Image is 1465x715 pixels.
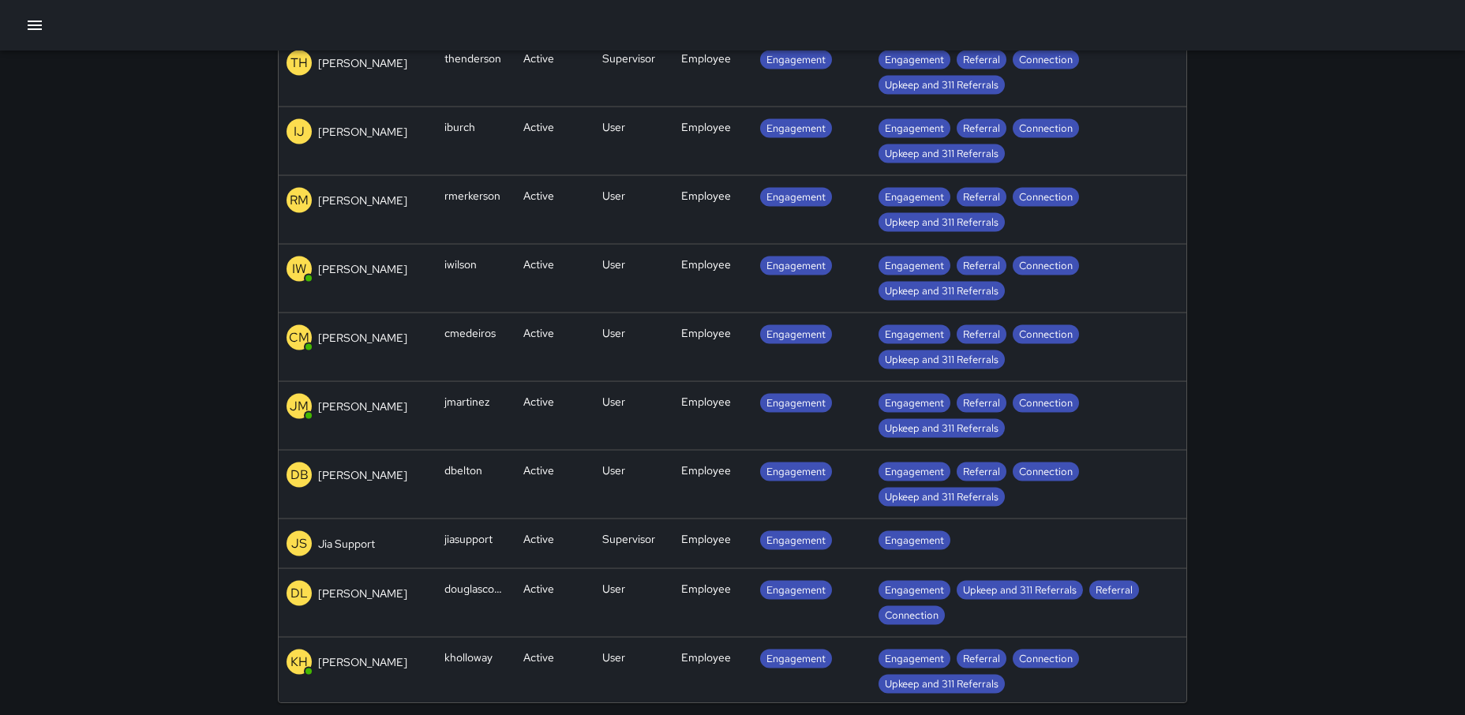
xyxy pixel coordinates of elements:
div: Active [515,637,594,706]
span: Engagement [879,52,950,68]
span: Engagement [760,121,832,137]
div: Active [515,244,594,313]
div: Employee [673,244,752,313]
p: RM [290,191,309,210]
span: Connection [1013,189,1079,205]
span: Upkeep and 311 Referrals [879,421,1005,436]
span: Connection [1013,327,1079,343]
span: Connection [1013,258,1079,274]
span: Referral [957,651,1006,667]
p: [PERSON_NAME] [318,124,407,140]
p: DL [290,584,308,603]
p: IJ [294,122,305,141]
div: Active [515,313,594,381]
p: JM [290,397,309,416]
span: Upkeep and 311 Referrals [879,146,1005,162]
span: Connection [1013,651,1079,667]
span: Upkeep and 311 Referrals [879,77,1005,93]
p: CM [289,328,309,347]
span: Referral [957,395,1006,411]
div: User [594,450,673,518]
p: [PERSON_NAME] [318,654,407,670]
div: User [594,175,673,244]
span: Engagement [879,395,950,411]
div: thenderson [437,38,515,107]
span: Engagement [760,258,832,274]
span: Engagement [760,189,832,205]
div: iburch [437,107,515,175]
span: Referral [957,121,1006,137]
div: Active [515,175,594,244]
div: cmedeiros [437,313,515,381]
div: User [594,381,673,450]
p: TH [290,54,308,73]
span: Connection [1013,121,1079,137]
div: douglascodetl [437,568,515,637]
span: Referral [957,464,1006,480]
span: Engagement [760,464,832,480]
span: Connection [1013,52,1079,68]
p: [PERSON_NAME] [318,330,407,346]
span: Engagement [879,464,950,480]
div: Employee [673,38,752,107]
span: Engagement [760,651,832,667]
p: [PERSON_NAME] [318,55,407,71]
div: User [594,313,673,381]
p: Jia Support [318,536,375,552]
div: Employee [673,518,752,568]
div: jiasupport [437,518,515,568]
div: Active [515,38,594,107]
p: [PERSON_NAME] [318,193,407,208]
span: Upkeep and 311 Referrals [879,352,1005,368]
span: Referral [957,52,1006,68]
span: Engagement [760,533,832,548]
p: [PERSON_NAME] [318,399,407,414]
p: DB [290,466,309,485]
p: JS [291,534,307,553]
span: Upkeep and 311 Referrals [879,676,1005,692]
p: [PERSON_NAME] [318,261,407,277]
div: Employee [673,175,752,244]
span: Engagement [879,121,950,137]
div: User [594,568,673,637]
span: Engagement [879,651,950,667]
div: Active [515,568,594,637]
span: Engagement [879,189,950,205]
span: Upkeep and 311 Referrals [879,489,1005,505]
p: KH [290,653,308,672]
div: Employee [673,637,752,706]
span: Engagement [760,582,832,598]
span: Referral [957,327,1006,343]
div: Employee [673,107,752,175]
div: Supervisor [594,38,673,107]
span: Upkeep and 311 Referrals [879,215,1005,230]
span: Engagement [760,395,832,411]
div: Employee [673,313,752,381]
div: Active [515,381,594,450]
span: Engagement [879,327,950,343]
span: Engagement [879,582,950,598]
span: Referral [957,258,1006,274]
span: Upkeep and 311 Referrals [879,283,1005,299]
div: Employee [673,381,752,450]
div: Active [515,518,594,568]
div: Active [515,107,594,175]
div: User [594,107,673,175]
div: jmartinez [437,381,515,450]
p: [PERSON_NAME] [318,586,407,601]
span: Connection [1013,395,1079,411]
div: dbelton [437,450,515,518]
span: Referral [1089,582,1139,598]
div: Supervisor [594,518,673,568]
div: User [594,637,673,706]
span: Engagement [879,258,950,274]
p: IW [292,260,306,279]
span: Upkeep and 311 Referrals [957,582,1083,598]
div: rmerkerson [437,175,515,244]
div: kholloway [437,637,515,706]
div: User [594,244,673,313]
span: Engagement [760,52,832,68]
div: Employee [673,450,752,518]
p: [PERSON_NAME] [318,467,407,483]
div: Active [515,450,594,518]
